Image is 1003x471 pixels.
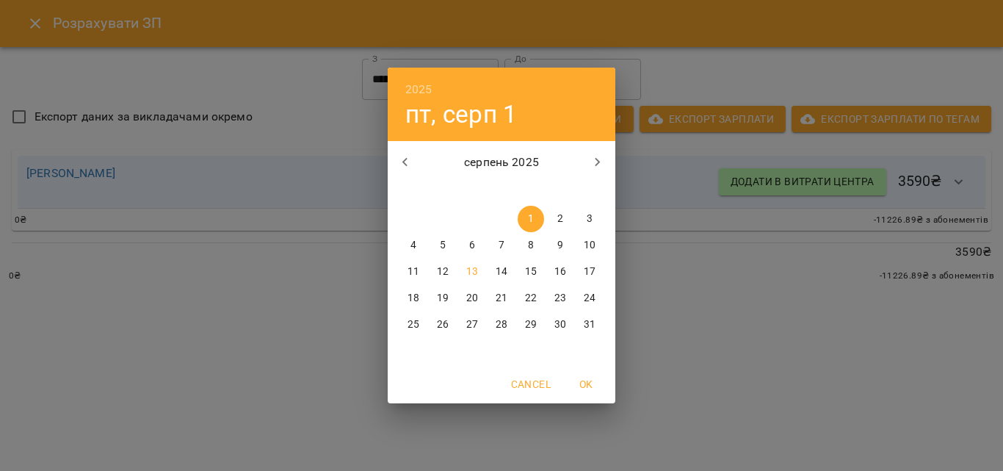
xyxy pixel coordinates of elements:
button: 16 [547,259,573,285]
span: нд [576,184,603,198]
button: 2 [547,206,573,232]
button: 20 [459,285,485,312]
p: 15 [525,265,537,279]
button: 14 [488,259,515,285]
button: 22 [518,285,544,312]
button: 6 [459,232,485,259]
p: 14 [496,265,507,279]
button: OK [562,371,609,398]
p: 12 [437,265,449,279]
button: 19 [430,285,456,312]
span: OK [568,375,604,393]
button: 23 [547,285,573,312]
p: 24 [584,291,595,306]
p: 26 [437,317,449,332]
p: 20 [466,291,478,306]
span: пт [518,184,544,198]
button: 18 [400,285,427,312]
p: 28 [496,317,507,332]
button: 17 [576,259,603,285]
button: 7 [488,232,515,259]
p: 21 [496,291,507,306]
p: 23 [554,291,566,306]
p: 16 [554,265,566,279]
button: 24 [576,285,603,312]
p: 6 [469,238,475,253]
p: 31 [584,317,595,332]
button: 11 [400,259,427,285]
button: 13 [459,259,485,285]
p: 2 [557,212,563,226]
span: пн [400,184,427,198]
button: пт, серп 1 [405,99,517,129]
button: 4 [400,232,427,259]
button: 2025 [405,79,432,100]
span: чт [488,184,515,198]
p: 22 [525,291,537,306]
p: 18 [408,291,419,306]
span: сб [547,184,573,198]
p: 13 [466,265,478,279]
button: 27 [459,312,485,338]
p: 4 [410,238,416,253]
p: 27 [466,317,478,332]
button: 3 [576,206,603,232]
button: 25 [400,312,427,338]
span: ср [459,184,485,198]
p: 3 [587,212,593,226]
button: Cancel [505,371,557,398]
p: серпень 2025 [423,154,581,171]
p: 17 [584,265,595,279]
p: 19 [437,291,449,306]
p: 29 [525,317,537,332]
p: 1 [528,212,534,226]
p: 8 [528,238,534,253]
button: 9 [547,232,573,259]
button: 8 [518,232,544,259]
p: 10 [584,238,595,253]
p: 5 [440,238,446,253]
button: 5 [430,232,456,259]
button: 28 [488,312,515,338]
button: 1 [518,206,544,232]
span: вт [430,184,456,198]
button: 21 [488,285,515,312]
button: 26 [430,312,456,338]
button: 12 [430,259,456,285]
p: 11 [408,265,419,279]
p: 7 [499,238,504,253]
p: 30 [554,317,566,332]
p: 25 [408,317,419,332]
button: 15 [518,259,544,285]
button: 31 [576,312,603,338]
p: 9 [557,238,563,253]
span: Cancel [511,375,551,393]
button: 30 [547,312,573,338]
button: 10 [576,232,603,259]
button: 29 [518,312,544,338]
